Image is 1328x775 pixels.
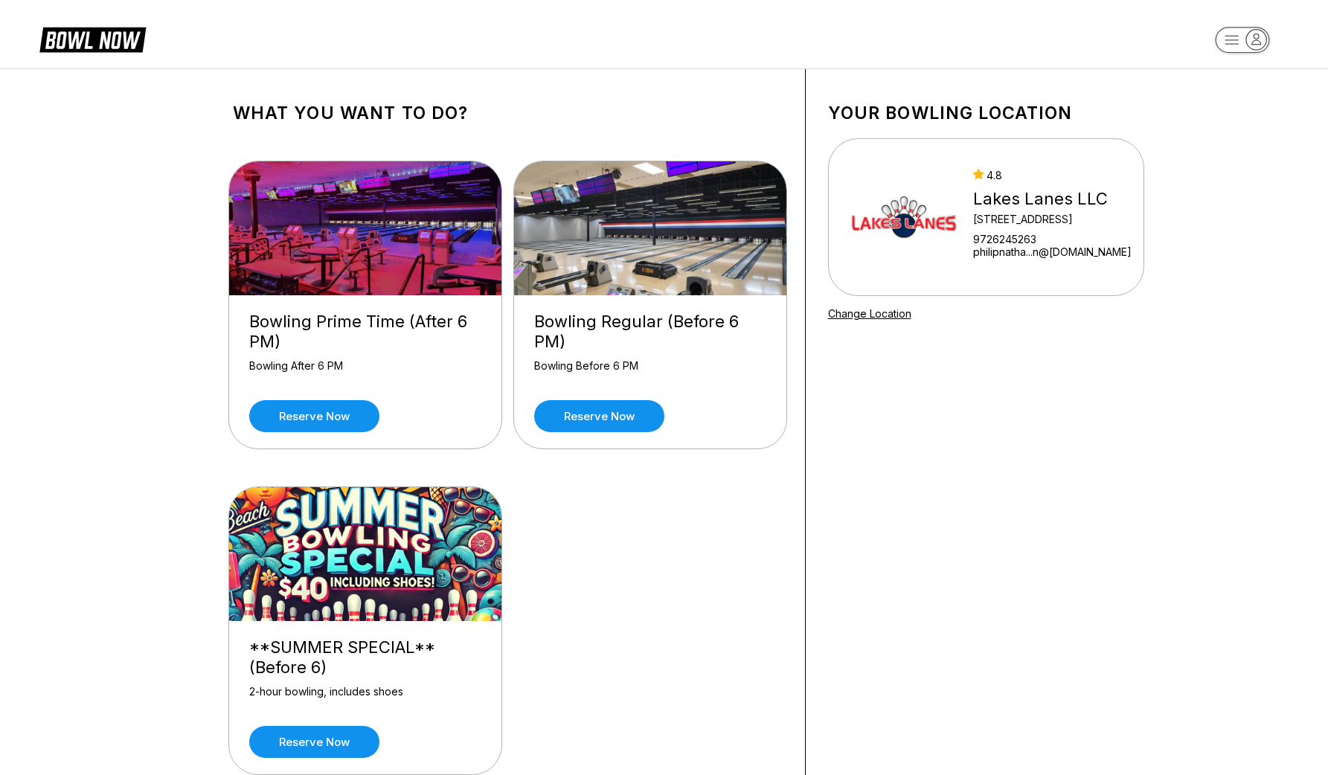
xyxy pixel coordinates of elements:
[828,103,1144,123] h1: Your bowling location
[828,307,911,320] a: Change Location
[973,213,1132,225] div: [STREET_ADDRESS]
[249,312,481,352] div: Bowling Prime Time (After 6 PM)
[229,161,503,295] img: Bowling Prime Time (After 6 PM)
[534,359,766,385] div: Bowling Before 6 PM
[249,400,379,432] a: Reserve now
[534,312,766,352] div: Bowling Regular (Before 6 PM)
[233,103,783,123] h1: What you want to do?
[249,359,481,385] div: Bowling After 6 PM
[973,169,1132,181] div: 4.8
[514,161,788,295] img: Bowling Regular (Before 6 PM)
[973,189,1132,209] div: Lakes Lanes LLC
[249,637,481,678] div: **SUMMER SPECIAL** (Before 6)
[229,487,503,621] img: **SUMMER SPECIAL** (Before 6)
[534,400,664,432] a: Reserve now
[973,245,1132,258] a: philipnatha...n@[DOMAIN_NAME]
[249,685,481,711] div: 2-hour bowling, includes shoes
[249,726,379,758] a: Reserve now
[848,161,960,273] img: Lakes Lanes LLC
[973,233,1132,245] div: 9726245263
